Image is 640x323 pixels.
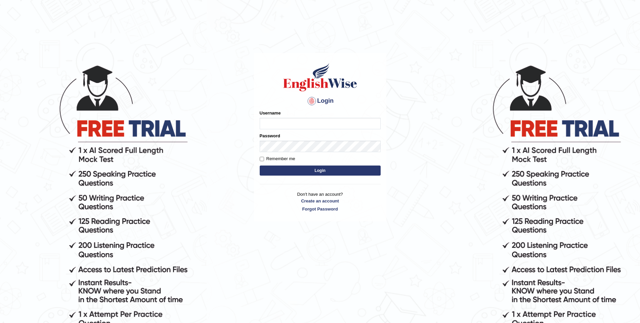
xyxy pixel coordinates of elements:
[260,191,381,212] p: Don't have an account?
[282,62,358,92] img: Logo of English Wise sign in for intelligent practice with AI
[260,198,381,204] a: Create an account
[260,133,280,139] label: Password
[260,155,295,162] label: Remember me
[260,206,381,212] a: Forgot Password
[260,96,381,106] h4: Login
[260,110,281,116] label: Username
[260,157,264,161] input: Remember me
[260,166,381,176] button: Login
